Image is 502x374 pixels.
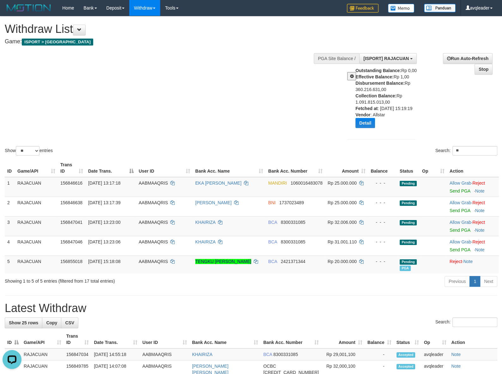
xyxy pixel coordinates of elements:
button: Detail [355,118,375,128]
a: Send PGA [450,208,470,213]
th: Op: activate to sort column ascending [421,330,449,348]
button: Open LiveChat chat widget [3,3,21,21]
th: Bank Acc. Name: activate to sort column ascending [193,159,266,177]
span: Pending [400,181,417,186]
div: Rp 0,00 Rp 1,00 Rp 360.216.631,00 Rp 1.091.815.013,00 : [DATE] 15:19:19 : Allstar [355,67,420,133]
th: User ID: activate to sort column ascending [136,159,193,177]
span: BNI [268,200,275,205]
th: User ID: activate to sort column ascending [140,330,190,348]
span: 156846638 [60,200,82,205]
th: Bank Acc. Number: activate to sort column ascending [261,330,321,348]
th: Game/API: activate to sort column ascending [21,330,64,348]
a: Reject [472,239,485,244]
a: Send PGA [450,247,470,252]
a: EKA [PERSON_NAME] [195,181,241,186]
th: Action [447,159,499,177]
span: Copy 8300331085 to clipboard [281,220,305,225]
span: OCBC [263,364,276,369]
td: RAJACUAN [15,236,58,255]
b: Disbursement Balance: [355,81,405,86]
div: - - - [371,258,395,265]
span: BCA [263,352,272,357]
span: 156847041 [60,220,82,225]
th: Balance: activate to sort column ascending [365,330,394,348]
th: Game/API: activate to sort column ascending [15,159,58,177]
td: · [447,177,499,197]
span: Rp 31.001.110 [328,239,357,244]
span: Accepted [396,364,415,369]
label: Show entries [5,146,53,156]
span: Rp 20.000.000 [328,259,357,264]
a: KHAIRIZA [195,220,215,225]
td: 156847034 [64,348,92,360]
a: CSV [61,317,78,328]
button: [ISPORT] RAJACUAN [359,53,417,64]
td: 2 [5,197,15,216]
th: Action [449,330,497,348]
span: BCA [268,259,277,264]
a: Reject [472,181,485,186]
img: Feedback.jpg [347,4,378,13]
a: Allow Grab [450,200,471,205]
th: Bank Acc. Number: activate to sort column ascending [266,159,325,177]
a: Note [475,228,485,233]
th: Date Trans.: activate to sort column ascending [91,330,140,348]
span: Copy 8300331085 to clipboard [273,352,298,357]
span: AABMAAQRIS [139,181,168,186]
span: Copy 1737023489 to clipboard [279,200,304,205]
td: RAJACUAN [15,216,58,236]
div: - - - [371,219,395,225]
span: AABMAAQRIS [139,239,168,244]
span: · [450,200,472,205]
td: - [365,348,394,360]
span: [DATE] 13:17:18 [88,181,120,186]
span: Pending [400,240,417,245]
td: · [447,197,499,216]
b: Collection Balance: [355,93,396,98]
label: Search: [435,317,497,327]
span: PGA [400,266,411,271]
label: Search: [435,146,497,156]
div: - - - [371,180,395,186]
span: Copy 2421371344 to clipboard [281,259,305,264]
b: Fetched at [355,106,378,111]
span: Show 25 rows [9,320,38,325]
a: Show 25 rows [5,317,42,328]
span: AABMAAQRIS [139,259,168,264]
div: - - - [371,239,395,245]
th: Trans ID: activate to sort column ascending [58,159,86,177]
span: · [450,181,472,186]
td: 3 [5,216,15,236]
a: Reject [450,259,462,264]
a: Allow Grab [450,220,471,225]
span: · [450,220,472,225]
th: Op: activate to sort column ascending [420,159,447,177]
a: Previous [445,276,470,287]
td: RAJACUAN [15,197,58,216]
span: AABMAAQRIS [139,220,168,225]
td: · [447,236,499,255]
td: Rp 29,001,100 [321,348,365,360]
span: Pending [400,220,417,225]
span: 156855018 [60,259,82,264]
span: BCA [268,239,277,244]
h1: Withdraw List [5,23,328,35]
span: Copy 8300331085 to clipboard [281,239,305,244]
span: AABMAAQRIS [139,200,168,205]
div: Showing 1 to 5 of 5 entries (filtered from 17 total entries) [5,275,204,284]
span: ISPORT > [GEOGRAPHIC_DATA] [22,39,93,46]
a: Note [475,188,485,193]
select: Showentries [16,146,39,156]
td: 4 [5,236,15,255]
td: RAJACUAN [21,348,64,360]
span: Copy [46,320,57,325]
h4: Game: [5,39,328,45]
span: [DATE] 15:18:08 [88,259,120,264]
a: Allow Grab [450,239,471,244]
th: Balance [368,159,397,177]
a: Note [451,364,461,369]
span: Copy 1060016483078 to clipboard [291,181,323,186]
td: AABMAAQRIS [140,348,190,360]
span: [DATE] 13:23:06 [88,239,120,244]
img: panduan.png [424,4,456,12]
